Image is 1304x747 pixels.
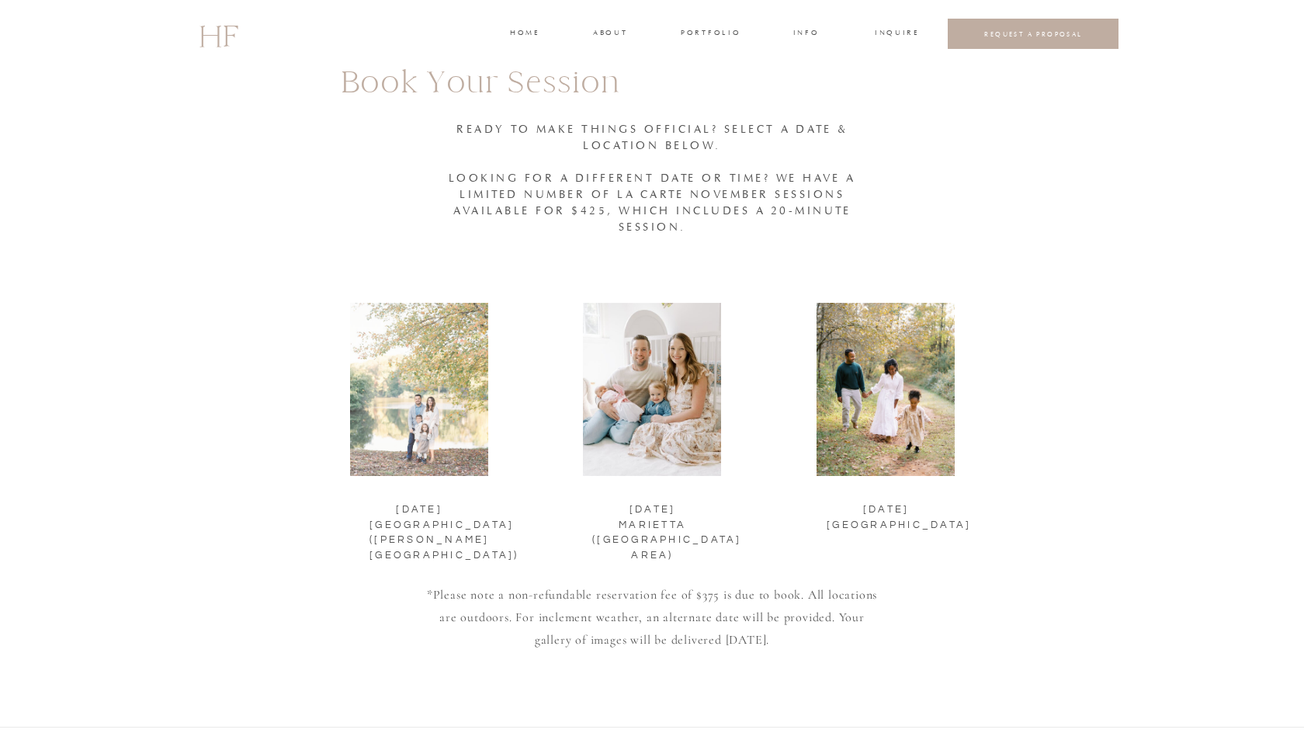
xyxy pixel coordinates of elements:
[432,122,872,163] h1: Ready to make things official? select a DATE & LOCATION below. Looking for a different date or ti...
[827,502,945,516] a: [DATE][GEOGRAPHIC_DATA]
[592,502,713,552] a: [DATE]marietta([GEOGRAPHIC_DATA] AREA)
[792,27,820,41] a: INFO
[827,502,945,516] h2: [DATE] [GEOGRAPHIC_DATA]
[369,502,469,516] a: [DATE][GEOGRAPHIC_DATA] ([PERSON_NAME][GEOGRAPHIC_DATA])
[681,27,739,41] a: portfolio
[592,502,713,552] h2: [DATE] marietta ([GEOGRAPHIC_DATA] AREA)
[341,57,964,99] h1: Book Your Session
[369,502,469,516] h2: [DATE] [GEOGRAPHIC_DATA] ([PERSON_NAME][GEOGRAPHIC_DATA])
[510,27,539,41] a: home
[875,27,917,41] a: INQUIRE
[960,30,1107,38] a: REQUEST A PROPOSAL
[421,584,883,655] h2: *Please note a non-refundable reservation fee of $375 is due to book. All locations are outdoors....
[593,27,626,41] a: about
[199,12,238,57] a: HF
